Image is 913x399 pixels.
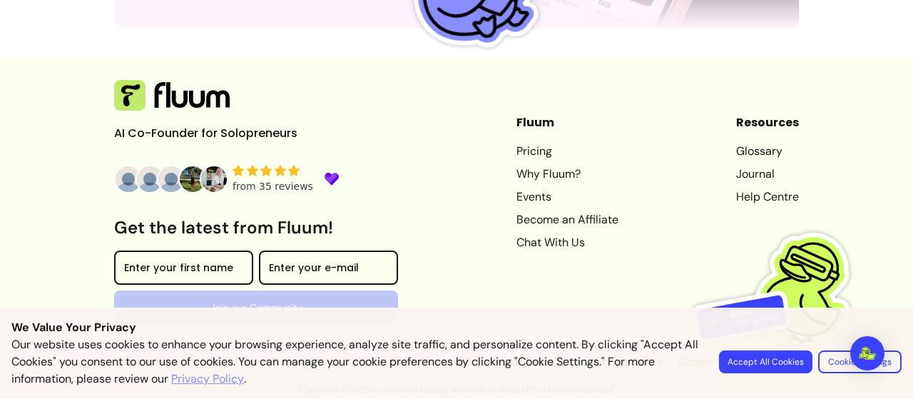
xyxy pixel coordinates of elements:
input: Enter your e-mail [269,263,388,278]
p: We Value Your Privacy [11,319,902,336]
a: Pricing [516,143,618,160]
header: Fluum [516,114,618,131]
img: Fluum Logo [114,80,230,111]
a: Journal [736,166,799,183]
button: Cookie Settings [818,350,902,373]
a: Why Fluum? [516,166,618,183]
h3: Get the latest from Fluum! [114,216,398,239]
div: Open Intercom Messenger [850,336,884,370]
img: Fluum is GDPR compliant [692,203,870,382]
a: Become an Affiliate [516,211,618,228]
a: Chat With Us [516,234,618,251]
header: Resources [736,114,799,131]
input: Enter your first name [124,263,243,278]
a: Help Centre [736,188,799,206]
a: Glossary [736,143,799,160]
a: Privacy Policy [171,370,244,388]
p: Our website uses cookies to enhance your browsing experience, analyze site traffic, and personali... [11,336,702,388]
p: AI Co-Founder for Solopreneurs [114,125,328,142]
a: Events [516,188,618,206]
button: Accept All Cookies [719,350,812,373]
